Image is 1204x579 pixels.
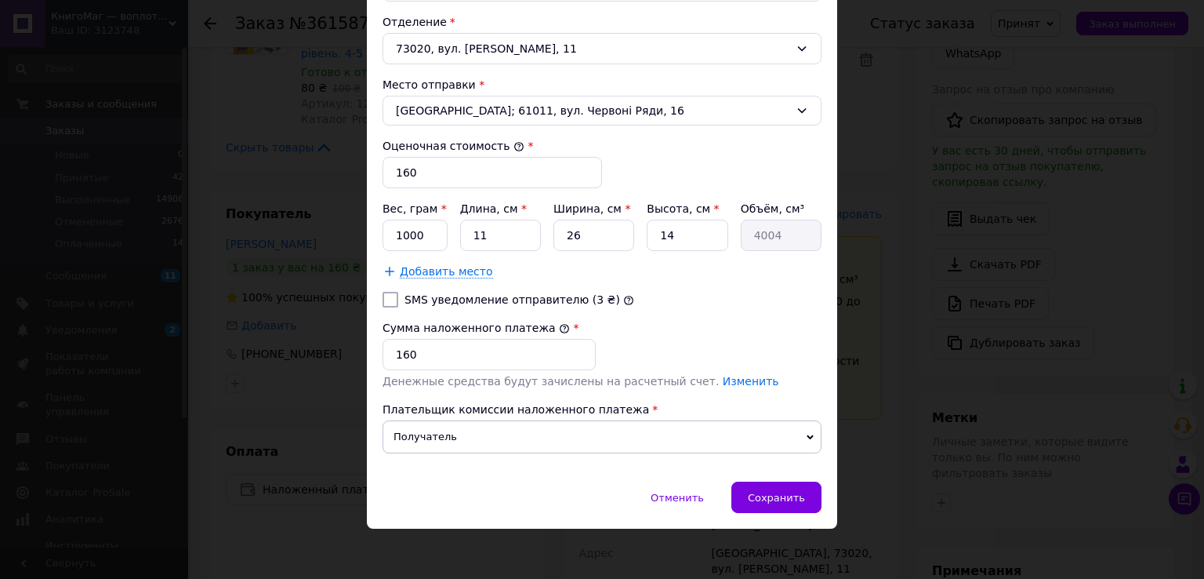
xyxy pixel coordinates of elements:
span: Отменить [651,492,704,504]
div: Место отправки [383,77,821,93]
label: Высота, см [647,202,719,215]
div: Отделение [383,14,821,30]
div: Объём, см³ [741,201,821,217]
label: SMS уведомление отправителю (3 ₴) [404,293,620,306]
span: Добавить место [400,265,493,279]
span: Получатель [383,421,821,453]
span: Денежные средства будут зачислены на расчетный счет. [383,375,779,388]
div: 73020, вул. [PERSON_NAME], 11 [383,33,821,64]
a: Изменить [723,375,779,388]
span: Плательщик комиссии наложенного платежа [383,403,649,416]
label: Сумма наложенного платежа [383,322,570,334]
label: Длина, см [460,202,527,215]
span: [GEOGRAPHIC_DATA]; 61011, вул. Червоні Ряди, 16 [396,103,789,118]
label: Ширина, см [553,202,630,215]
label: Вес, грам [383,202,447,215]
label: Оценочная стоимость [383,140,524,152]
span: Сохранить [748,492,805,504]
